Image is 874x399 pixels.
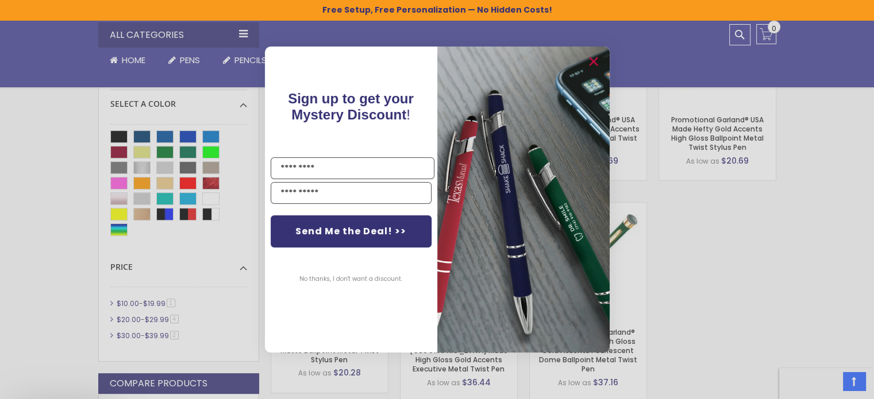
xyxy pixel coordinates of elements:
[271,182,432,204] input: YOUR EMAIL
[779,368,874,399] iframe: Google Customer Reviews
[294,265,408,293] button: No thanks, I don't want a discount.
[271,215,432,247] button: Send Me the Deal! >>
[288,91,414,122] span: Sign up to get your Mystery Discount
[584,52,603,71] button: Close dialog
[437,47,610,352] img: 081b18bf-2f98-4675-a917-09431eb06994.jpeg
[288,91,414,122] span: !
